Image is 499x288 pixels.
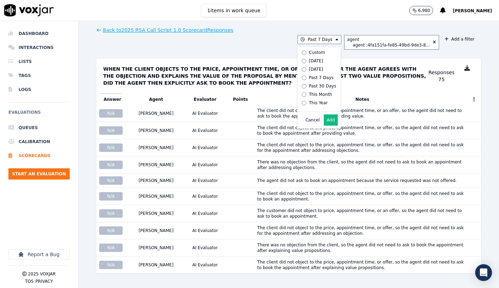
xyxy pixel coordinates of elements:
div: The client did not object to the price, appointment time, or offer, so the agent did not need to ... [257,225,467,236]
button: Cancel [306,117,320,123]
div: N/A [99,226,123,235]
div: 75 [438,76,445,83]
div: N/A [99,209,123,218]
input: This Month [302,92,306,97]
th: Points [226,93,254,105]
div: N/A [99,244,123,252]
div: N/A [99,109,123,118]
div: AI Evaluator [192,228,218,233]
button: 6,980 [409,6,440,15]
img: voxjar logo [4,4,54,16]
a: Lists [8,55,70,69]
button: Start an Evaluation [8,168,70,180]
div: AI Evaluator [192,162,218,168]
div: AI Evaluator [192,194,218,199]
p: 2025 Voxjar [28,271,56,277]
div: Past 7 Days [309,75,334,80]
a: Tags [8,69,70,83]
th: Notes [254,93,470,105]
input: This Year [302,101,306,105]
a: Logs [8,83,70,97]
div: AI Evaluator [192,178,218,183]
button: Add [324,114,337,126]
button: TOS [25,279,33,284]
p: Responses [428,69,454,76]
div: The client did not object to the price, appointment time, or offer, so the agent did not need to ... [257,191,467,202]
span: [PERSON_NAME] [453,8,492,13]
div: This Year [309,100,328,106]
button: [PERSON_NAME] [453,6,499,15]
a: Interactions [8,41,70,55]
div: The agent did not ask to book an appointment because the service requested was not offered. [257,178,457,183]
div: N/A [99,143,123,152]
a: Calibration [8,135,70,149]
div: [DATE] [309,66,323,72]
button: Add a filter [442,35,477,43]
div: [PERSON_NAME] [138,111,173,116]
button: 1items in work queue [201,4,266,17]
div: Open Intercom Messenger [475,264,492,281]
div: [PERSON_NAME] [138,262,173,268]
a: Scorecards [8,149,70,163]
button: 6,980 [409,6,433,15]
div: [PERSON_NAME] [138,194,173,199]
div: N/A [99,161,123,169]
div: [DATE] [309,58,323,64]
div: The client did not object to the price, appointment time, or an offer, so the agent did not need ... [257,108,467,119]
th: Answer [96,93,128,105]
th: Evaluator [184,93,226,105]
th: Agent [128,93,184,105]
div: AI Evaluator [192,262,218,268]
div: [PERSON_NAME] [138,145,173,150]
button: agent agent :4fa151fa-fe85-49bd-9de3-8... [344,35,439,50]
div: AI Evaluator [192,111,218,116]
div: The client did not object to the price, appointment time, or offer, so the agent did not need to ... [257,259,467,271]
a: Dashboard [8,27,70,41]
div: [PERSON_NAME] [138,162,173,168]
div: N/A [99,176,123,185]
div: AI Evaluator [192,128,218,133]
div: The client did not object to the price, appointment time, or offer, so the agent did not need to ... [257,142,467,153]
input: Past 7 Days [302,76,306,80]
div: There was no objection from the client, so the agent did not need to ask to book the appointment ... [257,242,467,253]
div: N/A [99,126,123,135]
div: Past 30 Days [309,83,336,89]
input: Past 30 Days [302,84,306,89]
a: Queues [8,121,70,135]
div: AI Evaluator [192,145,218,150]
div: AI Evaluator [192,245,218,251]
p: When the client objects to the price, appointment time, or offer, and after the agent agrees with... [103,65,429,86]
button: Past 7 Days Custom [DATE] [DATE] Past 7 Days Past 30 Days This Month This Year Cancel Add [298,35,341,44]
input: [DATE] [302,59,306,63]
input: [DATE] [302,67,306,72]
div: [PERSON_NAME] [138,245,173,251]
input: Custom [302,50,306,55]
div: AI Evaluator [192,211,218,216]
button: Report a Bug [8,249,70,260]
div: The client did not object to the price, appointment time, or offer, so the agent did not need to ... [257,125,467,136]
div: agent [347,37,430,42]
div: N/A [99,192,123,201]
div: [PERSON_NAME] [138,228,173,233]
div: [PERSON_NAME] [138,178,173,183]
div: This Month [309,92,332,97]
button: Privacy [35,279,53,284]
p: 6,980 [418,8,430,13]
div: The customer did not object to price, appointment time, or an offer, so the agent did not need to... [257,208,467,219]
div: [PERSON_NAME] [138,128,173,133]
h6: Evaluations [8,108,70,121]
div: Custom [309,50,325,55]
div: There was no objection from the client, so the agent did not need to ask to book an appointment a... [257,159,467,170]
div: [PERSON_NAME] [138,211,173,216]
button: Back to2025 RSA Call Script 1.0 ScorecardResponses [96,27,233,34]
div: N/A [99,261,123,269]
div: agent : 4fa151fa-fe85-49bd-9de3-8... [353,42,430,48]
